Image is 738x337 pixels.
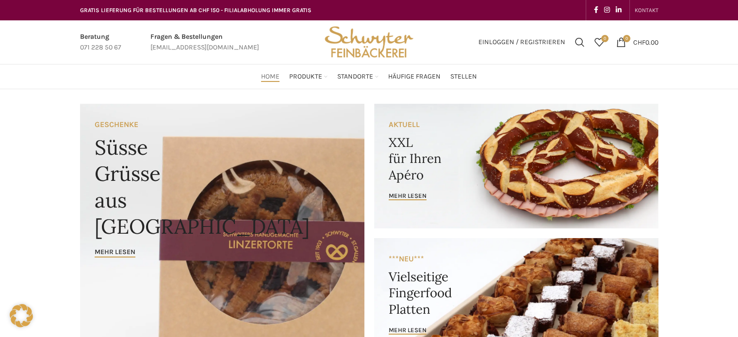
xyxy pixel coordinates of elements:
a: Häufige Fragen [388,67,441,86]
span: CHF [633,38,645,46]
span: KONTAKT [635,7,658,14]
a: Infobox link [80,32,121,53]
span: Häufige Fragen [388,72,441,81]
span: Stellen [450,72,477,81]
img: Bäckerei Schwyter [321,20,416,64]
span: Produkte [289,72,322,81]
a: Home [261,67,279,86]
a: Facebook social link [591,3,601,17]
a: Banner link [374,104,658,228]
a: Suchen [570,32,590,52]
span: 0 [623,35,630,42]
a: Linkedin social link [613,3,624,17]
span: Einloggen / Registrieren [478,39,565,46]
a: Site logo [321,37,416,46]
a: 0 [590,32,609,52]
span: GRATIS LIEFERUNG FÜR BESTELLUNGEN AB CHF 150 - FILIALABHOLUNG IMMER GRATIS [80,7,312,14]
a: Standorte [337,67,378,86]
div: Secondary navigation [630,0,663,20]
span: 0 [601,35,608,42]
a: Infobox link [150,32,259,53]
div: Meine Wunschliste [590,32,609,52]
a: Instagram social link [601,3,613,17]
bdi: 0.00 [633,38,658,46]
span: Standorte [337,72,373,81]
a: KONTAKT [635,0,658,20]
div: Main navigation [75,67,663,86]
a: Einloggen / Registrieren [474,32,570,52]
span: Home [261,72,279,81]
a: Stellen [450,67,477,86]
a: 0 CHF0.00 [611,32,663,52]
a: Produkte [289,67,328,86]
